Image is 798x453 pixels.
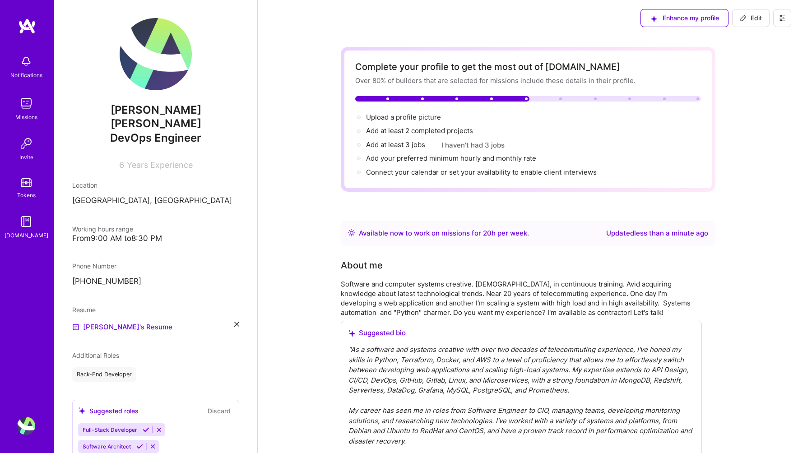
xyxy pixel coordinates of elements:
[83,443,131,450] span: Software Architect
[78,407,86,415] i: icon SuggestedTeams
[355,76,701,85] div: Over 80% of builders that are selected for missions include these details in their profile.
[366,113,441,121] span: Upload a profile picture
[355,61,701,72] div: Complete your profile to get the most out of [DOMAIN_NAME]
[15,112,37,122] div: Missions
[17,134,35,153] img: Invite
[17,213,35,231] img: guide book
[156,426,162,433] i: Reject
[72,234,239,243] div: From 9:00 AM to 8:30 PM
[606,228,708,239] div: Updated less than a minute ago
[120,18,192,90] img: User Avatar
[341,259,383,272] div: About me
[19,153,33,162] div: Invite
[149,443,156,450] i: Reject
[18,18,36,34] img: logo
[17,417,35,435] img: User Avatar
[650,15,657,22] i: icon SuggestedTeams
[359,228,529,239] div: Available now to work on missions for h per week .
[341,279,702,317] div: Software and computer systems creative. [DEMOGRAPHIC_DATA], in continuous training. Avid acquirin...
[348,330,355,337] i: icon SuggestedTeams
[17,190,36,200] div: Tokens
[483,229,492,237] span: 20
[119,160,124,170] span: 6
[72,195,239,206] p: [GEOGRAPHIC_DATA], [GEOGRAPHIC_DATA]
[72,262,116,270] span: Phone Number
[72,324,79,331] img: Resume
[17,94,35,112] img: teamwork
[127,160,193,170] span: Years Experience
[72,276,239,287] p: [PHONE_NUMBER]
[366,168,597,176] span: Connect your calendar or set your availability to enable client interviews
[348,328,694,337] div: Suggested bio
[72,225,133,233] span: Working hours range
[234,322,239,327] i: icon Close
[348,229,355,236] img: Availability
[650,14,719,23] span: Enhance my profile
[72,351,119,359] span: Additional Roles
[136,443,143,450] i: Accept
[72,322,172,333] a: [PERSON_NAME]'s Resume
[72,367,136,382] div: Back-End Developer
[72,180,239,190] div: Location
[366,140,425,149] span: Add at least 3 jobs
[441,140,505,150] button: I haven't had 3 jobs
[21,178,32,187] img: tokens
[83,426,137,433] span: Full-Stack Developer
[366,126,473,135] span: Add at least 2 completed projects
[110,131,201,144] span: DevOps Engineer
[72,103,239,130] span: [PERSON_NAME] [PERSON_NAME]
[10,70,42,80] div: Notifications
[143,426,149,433] i: Accept
[740,14,762,23] span: Edit
[72,306,96,314] span: Resume
[78,406,139,416] div: Suggested roles
[17,52,35,70] img: bell
[205,406,233,416] button: Discard
[5,231,48,240] div: [DOMAIN_NAME]
[366,154,536,162] span: Add your preferred minimum hourly and monthly rate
